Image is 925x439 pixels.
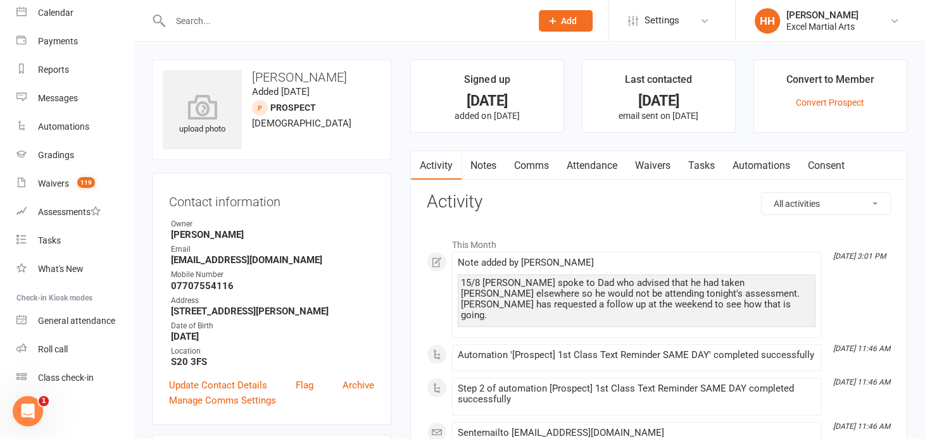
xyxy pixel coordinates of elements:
i: [DATE] 11:46 AM [833,344,890,353]
div: What's New [38,264,84,274]
div: Gradings [38,150,74,160]
a: Automations [724,151,799,180]
span: Add [561,16,577,26]
a: Archive [343,378,374,393]
strong: [STREET_ADDRESS][PERSON_NAME] [171,306,374,317]
div: Email [171,244,374,256]
div: Step 2 of automation [Prospect] 1st Class Text Reminder SAME DAY completed successfully [458,383,815,405]
div: [PERSON_NAME] [786,9,859,21]
strong: [DATE] [171,331,374,342]
div: [DATE] [422,94,552,108]
strong: S20 3FS [171,356,374,368]
span: 119 [77,177,95,188]
div: Assessments [38,207,101,217]
a: Assessments [16,198,134,226]
a: Manage Comms Settings [169,393,276,408]
i: [DATE] 3:01 PM [833,252,886,261]
span: Sent email to [EMAIL_ADDRESS][DOMAIN_NAME] [458,427,664,438]
input: Search... [167,12,522,30]
strong: [PERSON_NAME] [171,229,374,240]
span: [DEMOGRAPHIC_DATA] [252,118,351,129]
div: Mobile Number [171,269,374,281]
div: Class check-in [38,373,94,383]
iframe: Intercom live chat [13,396,43,426]
a: Flag [296,378,313,393]
div: HH [755,8,780,34]
strong: 07707554116 [171,280,374,292]
p: added on [DATE] [422,111,552,121]
div: Location [171,345,374,357]
a: Update Contact Details [169,378,267,393]
div: Signed up [464,71,510,94]
time: Added [DATE] [252,86,310,97]
i: [DATE] 11:46 AM [833,378,890,386]
a: Tasks [16,226,134,255]
li: This Month [427,232,891,252]
div: Tasks [38,235,61,245]
a: Class kiosk mode [16,364,134,392]
a: Waivers 119 [16,170,134,198]
div: Waivers [38,178,69,189]
h3: Activity [427,192,891,212]
span: Settings [645,6,679,35]
div: Automations [38,121,89,132]
a: Messages [16,84,134,113]
div: Owner [171,218,374,230]
div: Reports [38,65,69,75]
span: 1 [39,396,49,406]
div: Automation '[Prospect] 1st Class Text Reminder SAME DAY' completed successfully [458,350,815,361]
h3: [PERSON_NAME] [163,70,381,84]
a: Activity [411,151,462,180]
a: Comms [505,151,558,180]
div: Note added by [PERSON_NAME] [458,257,815,268]
a: What's New [16,255,134,283]
div: Address [171,295,374,307]
i: [DATE] 11:46 AM [833,422,890,431]
a: Attendance [558,151,626,180]
p: email sent on [DATE] [594,111,724,121]
div: Messages [38,93,78,103]
div: Calendar [38,8,73,18]
a: General attendance kiosk mode [16,307,134,335]
h3: Contact information [169,190,374,209]
div: 15/8 [PERSON_NAME] spoke to Dad who advised that he had taken [PERSON_NAME] elsewhere so he would... [461,278,812,321]
div: Payments [38,36,78,46]
strong: [EMAIL_ADDRESS][DOMAIN_NAME] [171,254,374,266]
a: Gradings [16,141,134,170]
a: Consent [799,151,853,180]
div: Roll call [38,344,68,354]
a: Automations [16,113,134,141]
snap: prospect [270,102,316,113]
a: Reports [16,56,134,84]
div: Convert to Member [786,71,874,94]
a: Convert Prospect [796,97,864,108]
a: Waivers [626,151,679,180]
a: Tasks [679,151,724,180]
a: Payments [16,27,134,56]
div: Excel Martial Arts [786,21,859,32]
a: Notes [462,151,505,180]
div: General attendance [38,316,115,326]
a: Roll call [16,335,134,364]
div: upload photo [163,94,242,136]
div: [DATE] [594,94,724,108]
div: Last contacted [625,71,692,94]
div: Date of Birth [171,320,374,332]
button: Add [539,10,593,32]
